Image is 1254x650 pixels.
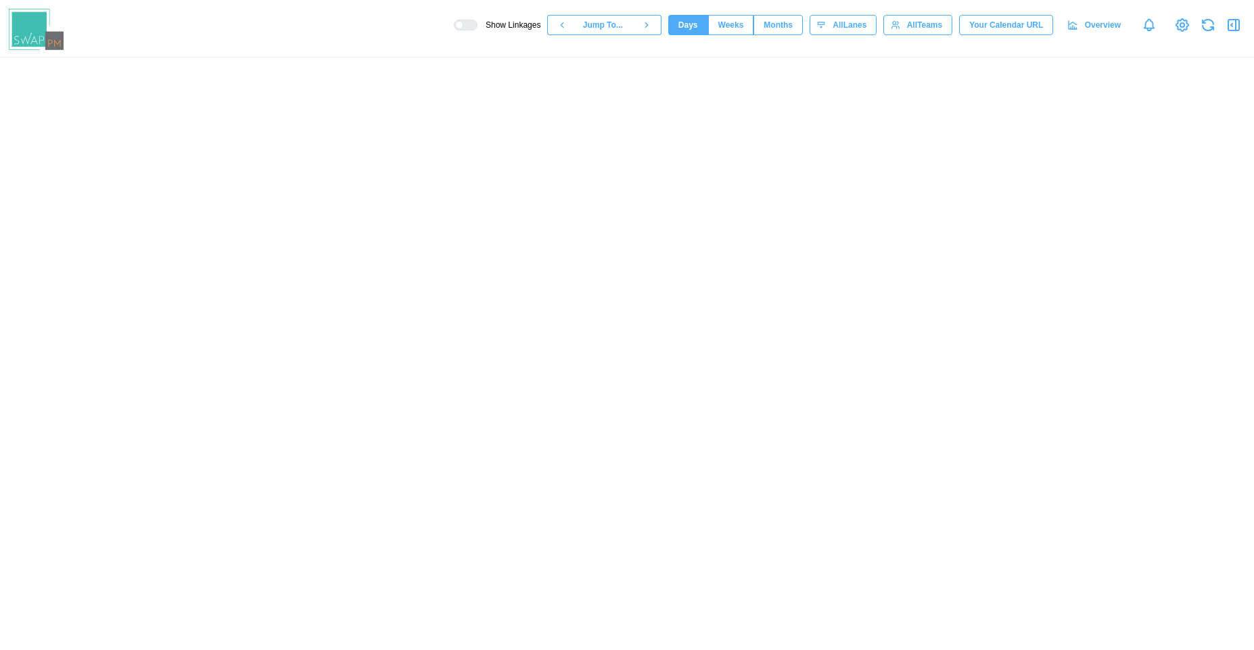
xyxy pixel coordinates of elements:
a: View Project [1173,16,1192,34]
button: Days [668,15,708,35]
img: Swap PM Logo [9,9,64,50]
button: Jump To... [576,15,632,35]
button: AllTeams [883,15,952,35]
button: Refresh Grid [1199,16,1217,34]
button: Your Calendar URL [959,15,1053,35]
span: Overview [1085,16,1121,34]
button: Open Drawer [1224,16,1243,34]
span: Months [764,16,793,34]
span: Your Calendar URL [969,16,1043,34]
span: Days [678,16,698,34]
span: Jump To... [583,16,623,34]
span: All Lanes [833,16,866,34]
button: AllLanes [810,15,877,35]
button: Months [753,15,803,35]
a: Overview [1060,15,1131,35]
span: Show Linkages [478,20,540,30]
button: Weeks [708,15,754,35]
a: Notifications [1138,14,1161,37]
span: All Teams [907,16,942,34]
span: Weeks [718,16,744,34]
